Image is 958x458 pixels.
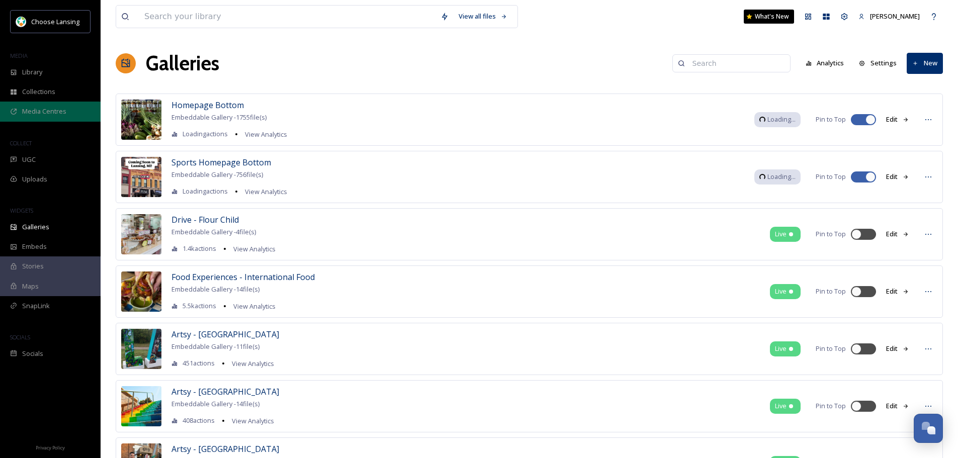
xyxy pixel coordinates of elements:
a: What's New [744,10,794,24]
a: [PERSON_NAME] [853,7,925,26]
span: Food Experiences - International Food [171,271,315,283]
a: View Analytics [227,415,274,427]
input: Search your library [139,6,436,28]
span: Privacy Policy [36,444,65,451]
input: Search [687,53,785,73]
a: View Analytics [240,186,287,198]
span: Loading actions [183,129,228,139]
span: Maps [22,282,39,291]
span: Live [775,344,787,353]
span: Live [775,401,787,411]
img: ca81bcb0-645a-4919-a500-1920378805eb.jpg [121,386,161,426]
span: SOCIALS [10,333,30,341]
a: Galleries [146,48,219,78]
span: Pin to Top [816,115,846,124]
img: cfc55e84-68ad-49b2-af3d-ba5a99e9780d.jpg [121,100,161,140]
button: Analytics [801,53,849,73]
a: View all files [454,7,512,26]
span: Embeds [22,242,47,251]
span: Stories [22,261,44,271]
span: Embeddable Gallery - 756 file(s) [171,170,263,179]
button: Edit [881,339,914,358]
a: Settings [854,53,907,73]
span: WIDGETS [10,207,33,214]
span: Artsy - [GEOGRAPHIC_DATA] [171,386,279,397]
span: Pin to Top [816,401,846,411]
span: View Analytics [232,359,274,368]
span: Pin to Top [816,172,846,181]
button: Open Chat [914,414,943,443]
span: [PERSON_NAME] [870,12,920,21]
button: Edit [881,224,914,244]
button: Edit [881,167,914,187]
button: Settings [854,53,902,73]
a: View Analytics [228,243,276,255]
span: 408 actions [183,416,215,425]
span: Artsy - [GEOGRAPHIC_DATA] [171,443,279,454]
span: View Analytics [233,244,276,253]
span: Embeddable Gallery - 1755 file(s) [171,113,267,122]
span: 1.4k actions [183,244,216,253]
span: Choose Lansing [31,17,79,26]
span: Collections [22,87,55,97]
span: Pin to Top [816,229,846,239]
span: Embeddable Gallery - 14 file(s) [171,285,259,294]
img: 871b5542-4d85-47d7-9133-e5e237ace5ac.jpg [121,329,161,369]
span: Homepage Bottom [171,100,244,111]
img: cecbb798-a18b-4d0c-9a8f-474797b97dd4.jpg [121,271,161,312]
span: Artsy - [GEOGRAPHIC_DATA] [171,329,279,340]
a: View Analytics [240,128,287,140]
span: Pin to Top [816,344,846,353]
span: Embeddable Gallery - 4 file(s) [171,227,256,236]
span: Embeddable Gallery - 11 file(s) [171,342,259,351]
span: Loading... [767,172,796,181]
span: COLLECT [10,139,32,147]
img: a67a5d78-8d6e-4623-aafa-37796b7563c3.jpg [121,214,161,254]
span: View Analytics [232,416,274,425]
span: Pin to Top [816,287,846,296]
span: View Analytics [245,130,287,139]
span: SnapLink [22,301,50,311]
span: Media Centres [22,107,66,116]
a: View Analytics [227,357,274,370]
img: ff483c37-99ef-44dc-b492-b983fac3003c.jpg [121,157,161,197]
a: View Analytics [228,300,276,312]
a: Analytics [801,53,854,73]
button: Edit [881,282,914,301]
button: Edit [881,110,914,129]
span: 5.5k actions [183,301,216,311]
button: New [907,53,943,73]
span: View Analytics [233,302,276,311]
span: Loading... [767,115,796,124]
span: Live [775,229,787,239]
img: logo.jpeg [16,17,26,27]
button: Edit [881,396,914,416]
a: Privacy Policy [36,441,65,453]
span: Socials [22,349,43,358]
span: Galleries [22,222,49,232]
span: Embeddable Gallery - 14 file(s) [171,399,259,408]
span: Live [775,287,787,296]
span: Sports Homepage Bottom [171,157,271,168]
span: UGC [22,155,36,164]
span: Library [22,67,42,77]
span: Drive - Flour Child [171,214,239,225]
span: MEDIA [10,52,28,59]
span: View Analytics [245,187,287,196]
span: 451 actions [183,358,215,368]
span: Loading actions [183,187,228,196]
span: Uploads [22,174,47,184]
